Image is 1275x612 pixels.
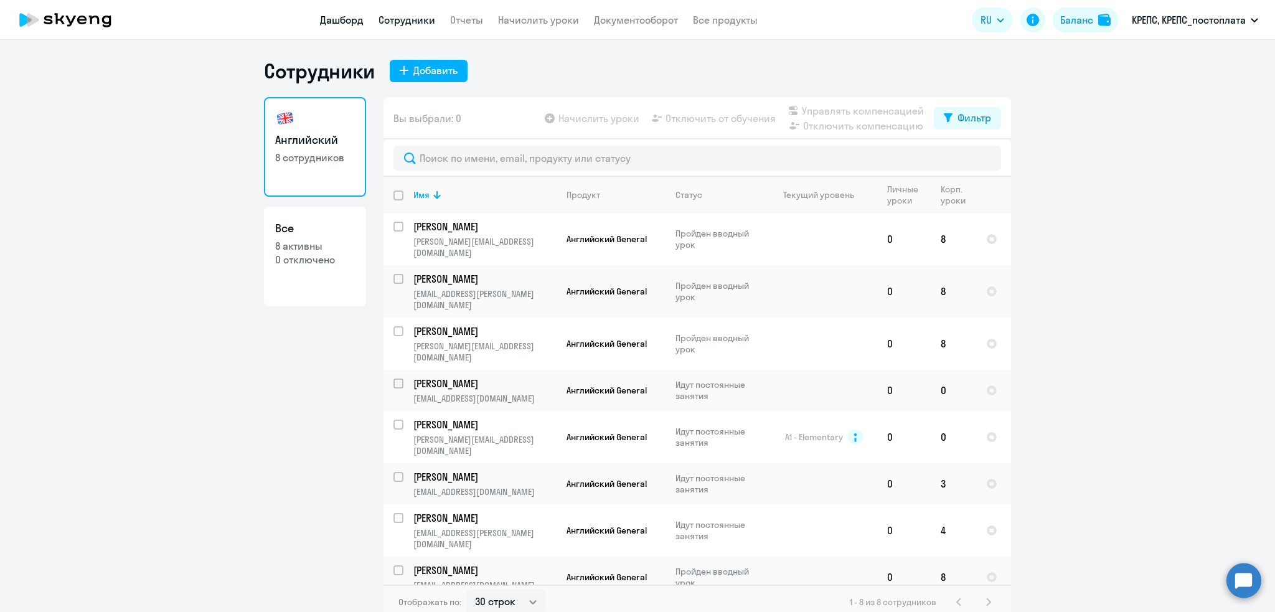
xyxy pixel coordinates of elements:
[567,233,647,245] span: Английский General
[379,14,435,26] a: Сотрудники
[567,478,647,489] span: Английский General
[393,146,1001,171] input: Поиск по имени, email, продукту или статусу
[931,318,976,370] td: 8
[413,580,556,591] p: [EMAIL_ADDRESS][DOMAIN_NAME]
[941,184,967,206] div: Корп. уроки
[413,272,556,286] a: [PERSON_NAME]
[275,239,355,253] p: 8 активны
[413,563,554,577] p: [PERSON_NAME]
[675,280,761,303] p: Пройден вводный урок
[398,596,461,608] span: Отображать по:
[393,111,461,126] span: Вы выбрали: 0
[877,504,931,557] td: 0
[413,418,556,431] a: [PERSON_NAME]
[567,189,665,200] div: Продукт
[877,213,931,265] td: 0
[675,426,761,448] p: Идут постоянные занятия
[275,220,355,237] h3: Все
[931,411,976,463] td: 0
[264,207,366,306] a: Все8 активны0 отключено
[390,60,468,82] button: Добавить
[1098,14,1111,26] img: balance
[931,463,976,504] td: 3
[413,377,556,390] a: [PERSON_NAME]
[1126,5,1264,35] button: КРЕПС, КРЕПС_постоплата
[264,59,375,83] h1: Сотрудники
[783,189,854,200] div: Текущий уровень
[693,14,758,26] a: Все продукты
[450,14,483,26] a: Отчеты
[675,519,761,542] p: Идут постоянные занятия
[785,431,843,443] span: A1 - Elementary
[887,184,930,206] div: Личные уроки
[877,318,931,370] td: 0
[931,370,976,411] td: 0
[275,151,355,164] p: 8 сотрудников
[1060,12,1093,27] div: Баланс
[675,332,761,355] p: Пройден вводный урок
[413,418,554,431] p: [PERSON_NAME]
[567,525,647,536] span: Английский General
[413,511,554,525] p: [PERSON_NAME]
[567,338,647,349] span: Английский General
[675,379,761,402] p: Идут постоянные занятия
[877,463,931,504] td: 0
[413,288,556,311] p: [EMAIL_ADDRESS][PERSON_NAME][DOMAIN_NAME]
[877,411,931,463] td: 0
[675,566,761,588] p: Пройден вводный урок
[887,184,922,206] div: Личные уроки
[931,504,976,557] td: 4
[413,377,554,390] p: [PERSON_NAME]
[850,596,936,608] span: 1 - 8 из 8 сотрудников
[1132,12,1246,27] p: КРЕПС, КРЕПС_постоплата
[275,108,295,128] img: english
[567,431,647,443] span: Английский General
[413,511,556,525] a: [PERSON_NAME]
[413,470,554,484] p: [PERSON_NAME]
[275,253,355,266] p: 0 отключено
[413,341,556,363] p: [PERSON_NAME][EMAIL_ADDRESS][DOMAIN_NAME]
[567,572,647,583] span: Английский General
[771,189,877,200] div: Текущий уровень
[567,189,600,200] div: Продукт
[413,189,430,200] div: Имя
[675,473,761,495] p: Идут постоянные занятия
[264,97,366,197] a: Английский8 сотрудников
[567,385,647,396] span: Английский General
[413,189,556,200] div: Имя
[934,107,1001,129] button: Фильтр
[320,14,364,26] a: Дашборд
[413,324,556,338] a: [PERSON_NAME]
[413,527,556,550] p: [EMAIL_ADDRESS][PERSON_NAME][DOMAIN_NAME]
[957,110,991,125] div: Фильтр
[972,7,1013,32] button: RU
[413,324,554,338] p: [PERSON_NAME]
[675,189,702,200] div: Статус
[413,470,556,484] a: [PERSON_NAME]
[877,265,931,318] td: 0
[931,265,976,318] td: 8
[413,220,554,233] p: [PERSON_NAME]
[594,14,678,26] a: Документооборот
[931,213,976,265] td: 8
[275,132,355,148] h3: Английский
[931,557,976,598] td: 8
[413,486,556,497] p: [EMAIL_ADDRESS][DOMAIN_NAME]
[675,189,761,200] div: Статус
[413,563,556,577] a: [PERSON_NAME]
[877,557,931,598] td: 0
[413,272,554,286] p: [PERSON_NAME]
[981,12,992,27] span: RU
[567,286,647,297] span: Английский General
[877,370,931,411] td: 0
[413,63,458,78] div: Добавить
[413,393,556,404] p: [EMAIL_ADDRESS][DOMAIN_NAME]
[1053,7,1118,32] button: Балансbalance
[498,14,579,26] a: Начислить уроки
[413,220,556,233] a: [PERSON_NAME]
[413,236,556,258] p: [PERSON_NAME][EMAIL_ADDRESS][DOMAIN_NAME]
[413,434,556,456] p: [PERSON_NAME][EMAIL_ADDRESS][DOMAIN_NAME]
[675,228,761,250] p: Пройден вводный урок
[941,184,976,206] div: Корп. уроки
